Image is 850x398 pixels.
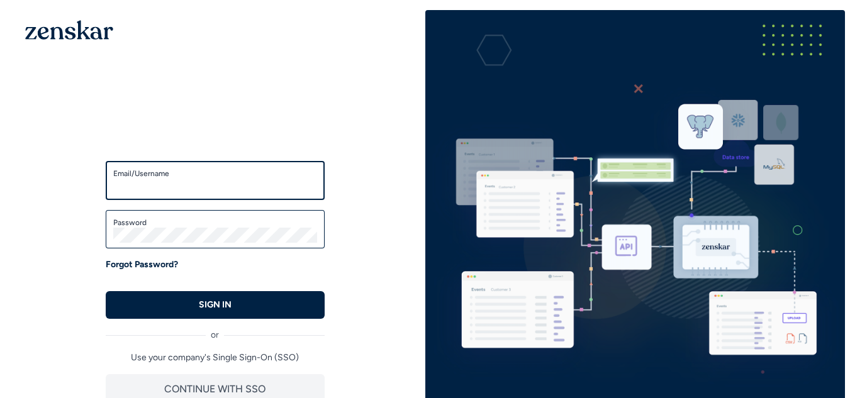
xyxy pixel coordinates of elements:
a: Forgot Password? [106,258,178,271]
label: Password [113,218,317,228]
button: SIGN IN [106,291,325,319]
div: or [106,319,325,341]
img: 1OGAJ2xQqyY4LXKgY66KYq0eOWRCkrZdAb3gUhuVAqdWPZE9SRJmCz+oDMSn4zDLXe31Ii730ItAGKgCKgCCgCikA4Av8PJUP... [25,20,113,40]
p: SIGN IN [199,299,232,311]
label: Email/Username [113,169,317,179]
p: Use your company's Single Sign-On (SSO) [106,351,325,364]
